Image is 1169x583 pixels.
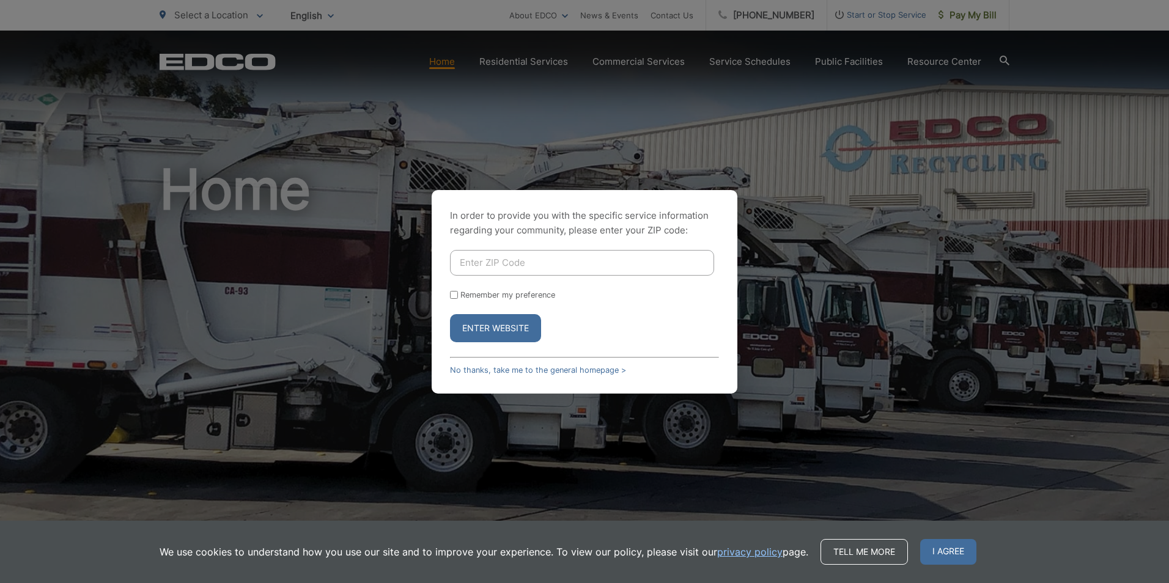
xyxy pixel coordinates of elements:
a: Tell me more [821,539,908,565]
button: Enter Website [450,314,541,342]
input: Enter ZIP Code [450,250,714,276]
p: In order to provide you with the specific service information regarding your community, please en... [450,208,719,238]
p: We use cookies to understand how you use our site and to improve your experience. To view our pol... [160,544,808,559]
label: Remember my preference [460,290,555,299]
span: I agree [920,539,976,565]
a: No thanks, take me to the general homepage > [450,365,626,375]
a: privacy policy [717,544,783,559]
